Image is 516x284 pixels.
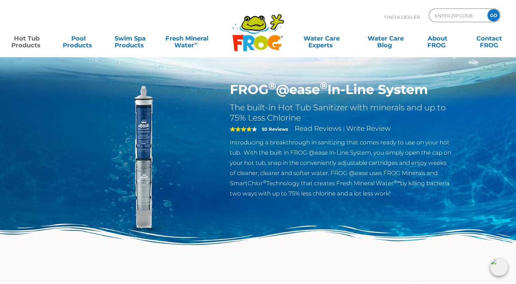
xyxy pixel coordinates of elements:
input: GO [487,9,500,21]
sup: ∞ [194,41,197,46]
h2: The built-in Hot Tub Sanitizer with minerals and up to 75% Less Chlorine [230,102,453,123]
img: openIcon [490,258,508,276]
img: inline-system.png [64,82,220,238]
span: 4 [230,126,252,132]
a: Swim SpaProducts [110,32,150,45]
p: Find A Dealer [384,9,420,26]
h1: FROG @ease In-Line System [230,82,453,97]
a: Write Review [346,124,390,132]
a: AboutFROG [417,32,458,45]
span: | [343,126,345,132]
a: Hot TubProducts [7,32,47,45]
a: PoolProducts [59,32,99,45]
sup: ® [268,80,276,92]
a: ContactFROG [469,32,509,45]
sup: ® [263,179,266,184]
input: Zip Code Form [434,11,480,20]
sup: ® [320,80,327,92]
a: Water CareExperts [289,32,354,45]
a: Read Reviews [295,124,342,132]
a: Water CareBlog [366,32,406,45]
p: Introducing a breakthrough in sanitizing that comes ready to use on your hot tub. With the built ... [230,137,453,199]
sup: ®∞ [394,179,400,184]
a: Fresh MineralWater∞ [162,32,212,45]
strong: 93 Reviews [262,126,288,132]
